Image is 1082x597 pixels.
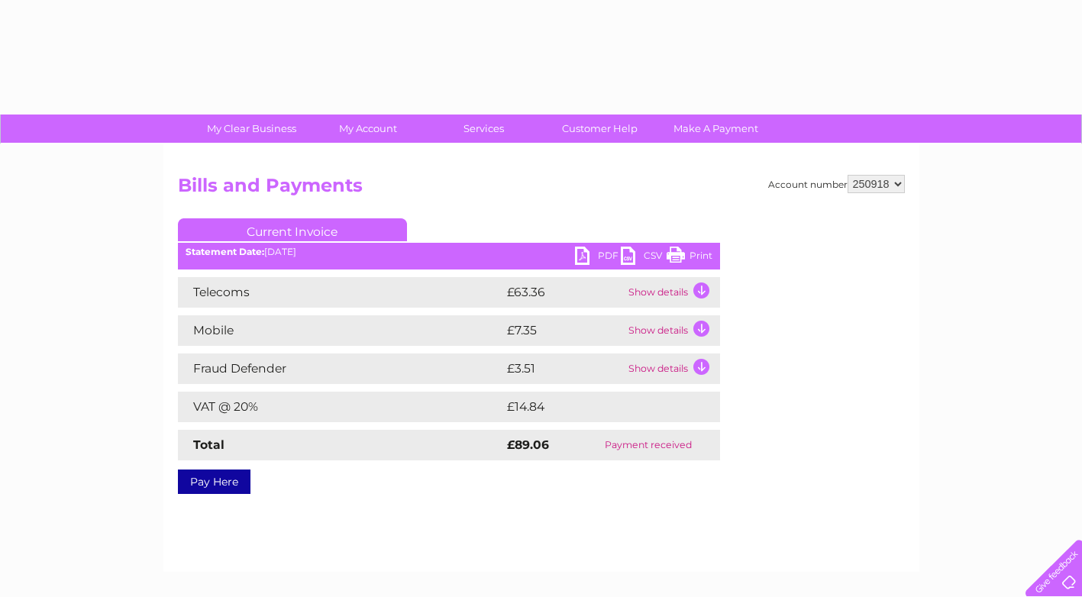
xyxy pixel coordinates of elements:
a: PDF [575,247,621,269]
td: £7.35 [503,315,625,346]
strong: Total [193,437,224,452]
td: £63.36 [503,277,625,308]
td: Fraud Defender [178,353,503,384]
td: Show details [625,277,720,308]
h2: Bills and Payments [178,175,905,204]
div: [DATE] [178,247,720,257]
b: Statement Date: [186,246,264,257]
a: Current Invoice [178,218,407,241]
a: Customer Help [537,115,663,143]
strong: £89.06 [507,437,549,452]
td: Telecoms [178,277,503,308]
a: My Clear Business [189,115,315,143]
a: Pay Here [178,470,250,494]
a: Make A Payment [653,115,779,143]
a: CSV [621,247,667,269]
a: My Account [305,115,431,143]
td: Payment received [577,430,719,460]
td: £3.51 [503,353,625,384]
td: VAT @ 20% [178,392,503,422]
td: Show details [625,353,720,384]
a: Services [421,115,547,143]
td: Show details [625,315,720,346]
div: Account number [768,175,905,193]
td: £14.84 [503,392,689,422]
td: Mobile [178,315,503,346]
a: Print [667,247,712,269]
